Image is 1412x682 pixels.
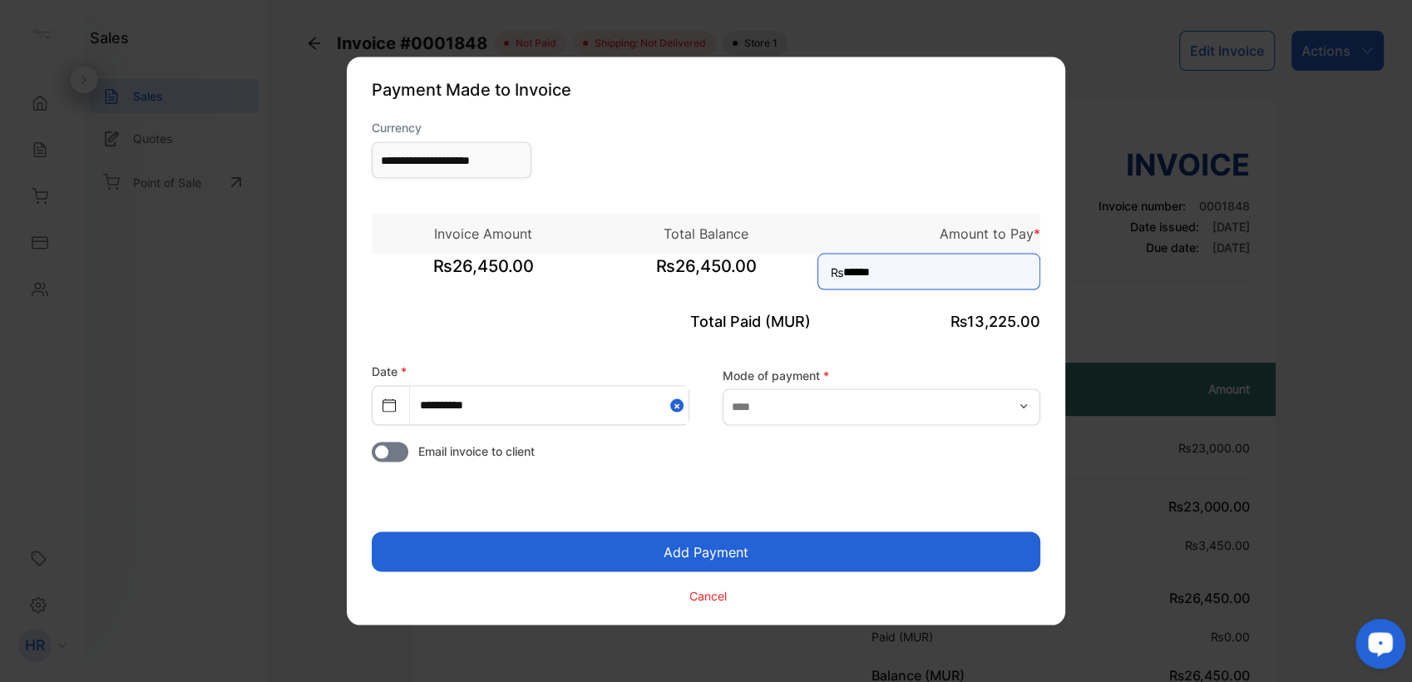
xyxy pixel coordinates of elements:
[950,313,1040,330] span: ₨13,225.00
[595,254,817,295] span: ₨26,450.00
[723,366,1040,383] label: Mode of payment
[418,442,535,460] span: Email invoice to client
[831,264,844,281] span: ₨
[372,532,1040,572] button: Add Payment
[372,119,531,136] label: Currency
[595,310,817,333] p: Total Paid (MUR)
[372,254,595,295] span: ₨26,450.00
[689,586,727,604] p: Cancel
[670,387,689,424] button: Close
[372,364,407,378] label: Date
[595,224,817,244] p: Total Balance
[1342,612,1412,682] iframe: LiveChat chat widget
[372,224,595,244] p: Invoice Amount
[817,224,1040,244] p: Amount to Pay
[372,77,1040,102] p: Payment Made to Invoice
